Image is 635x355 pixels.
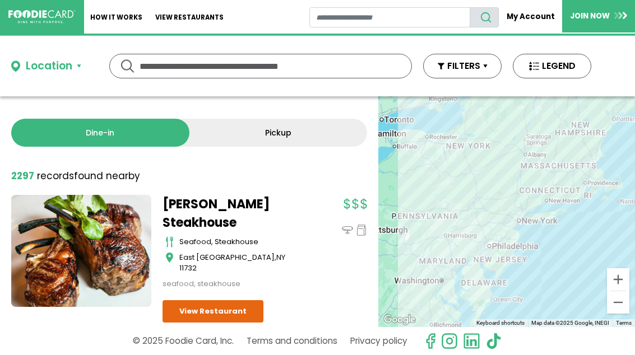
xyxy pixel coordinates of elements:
[607,268,629,291] button: Zoom in
[133,331,234,351] p: © 2025 Foodie Card, Inc.
[485,333,502,349] img: tiktok.svg
[381,312,418,327] a: Open this area in Google Maps (opens a new window)
[422,333,439,349] svg: check us out on facebook
[11,169,140,184] div: found nearby
[179,236,303,247] div: seafood, steakhouse
[247,331,337,351] a: Terms and conditions
[350,331,407,351] a: Privacy policy
[163,278,303,289] div: seafood, steakhouse
[607,291,629,314] button: Zoom out
[165,252,174,263] img: map_icon.svg
[276,252,285,263] span: NY
[381,312,418,327] img: Google
[499,7,562,26] a: My Account
[11,58,81,74] button: Location
[531,320,609,326] span: Map data ©2025 Google, INEGI
[470,7,499,27] button: search
[163,195,303,232] a: [PERSON_NAME] Steakhouse
[309,7,470,27] input: restaurant search
[165,236,174,247] img: cutlery_icon.svg
[616,320,632,326] a: Terms
[342,225,353,236] img: dinein_icon.svg
[26,58,72,74] div: Location
[513,54,591,78] button: LEGEND
[179,252,275,263] span: East [GEOGRAPHIC_DATA]
[423,54,502,78] button: FILTERS
[11,169,34,183] strong: 2297
[179,252,303,274] div: ,
[163,300,263,323] a: View Restaurant
[476,319,525,327] button: Keyboard shortcuts
[8,10,76,24] img: FoodieCard; Eat, Drink, Save, Donate
[179,263,197,273] span: 11732
[189,119,368,147] a: Pickup
[11,119,189,147] a: Dine-in
[356,225,367,236] img: pickup_icon.svg
[37,169,74,183] span: records
[463,333,480,349] img: linkedin.svg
